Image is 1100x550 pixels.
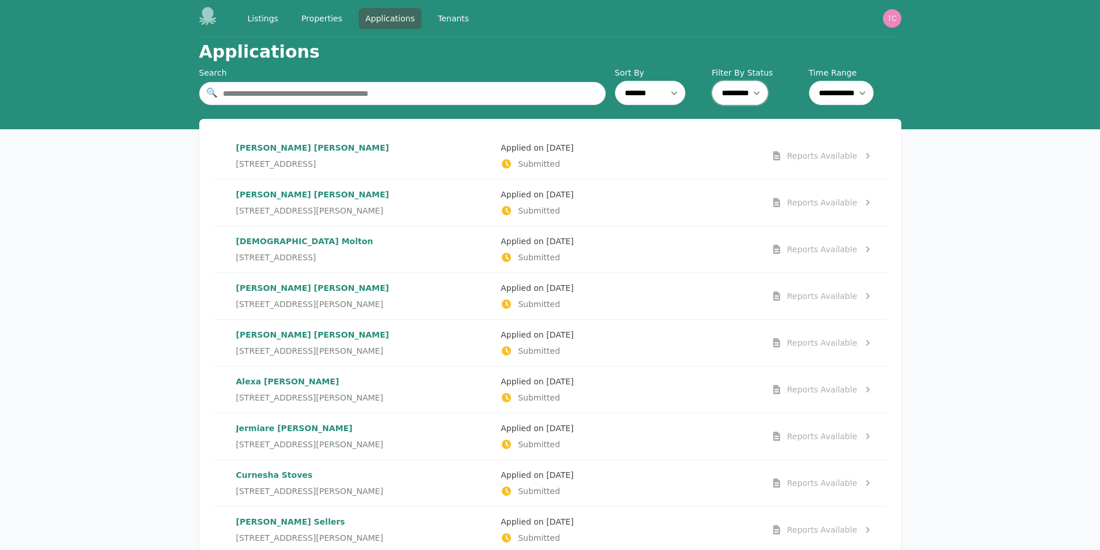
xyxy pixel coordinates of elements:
[213,320,888,366] a: [PERSON_NAME] [PERSON_NAME][STREET_ADDRESS][PERSON_NAME]Applied on [DATE]SubmittedReports Available
[501,235,756,247] p: Applied on
[236,252,316,263] span: [STREET_ADDRESS]
[213,226,888,272] a: [DEMOGRAPHIC_DATA] Molton[STREET_ADDRESS]Applied on [DATE]SubmittedReports Available
[546,190,573,199] time: [DATE]
[501,298,756,310] p: Submitted
[236,392,383,403] span: [STREET_ADDRESS][PERSON_NAME]
[787,150,857,162] div: Reports Available
[546,143,573,152] time: [DATE]
[787,197,857,208] div: Reports Available
[501,345,756,357] p: Submitted
[236,439,383,450] span: [STREET_ADDRESS][PERSON_NAME]
[213,179,888,226] a: [PERSON_NAME] [PERSON_NAME][STREET_ADDRESS][PERSON_NAME]Applied on [DATE]SubmittedReports Available
[787,431,857,442] div: Reports Available
[213,366,888,413] a: Alexa [PERSON_NAME][STREET_ADDRESS][PERSON_NAME]Applied on [DATE]SubmittedReports Available
[236,329,492,341] p: [PERSON_NAME] [PERSON_NAME]
[501,252,756,263] p: Submitted
[236,345,383,357] span: [STREET_ADDRESS][PERSON_NAME]
[241,8,285,29] a: Listings
[359,8,422,29] a: Applications
[236,189,492,200] p: [PERSON_NAME] [PERSON_NAME]
[787,384,857,395] div: Reports Available
[712,67,804,78] label: Filter By Status
[236,516,492,527] p: [PERSON_NAME] Sellers
[787,290,857,302] div: Reports Available
[787,244,857,255] div: Reports Available
[213,460,888,506] a: Curnesha Stoves[STREET_ADDRESS][PERSON_NAME]Applied on [DATE]SubmittedReports Available
[236,205,383,216] span: [STREET_ADDRESS][PERSON_NAME]
[546,283,573,293] time: [DATE]
[501,189,756,200] p: Applied on
[501,282,756,294] p: Applied on
[213,413,888,459] a: Jermiare [PERSON_NAME][STREET_ADDRESS][PERSON_NAME]Applied on [DATE]SubmittedReports Available
[236,158,316,170] span: [STREET_ADDRESS]
[546,517,573,526] time: [DATE]
[213,133,888,179] a: [PERSON_NAME] [PERSON_NAME][STREET_ADDRESS]Applied on [DATE]SubmittedReports Available
[294,8,349,29] a: Properties
[501,376,756,387] p: Applied on
[236,235,492,247] p: [DEMOGRAPHIC_DATA] Molton
[546,330,573,339] time: [DATE]
[431,8,476,29] a: Tenants
[615,67,707,78] label: Sort By
[199,42,320,62] h1: Applications
[236,142,492,154] p: [PERSON_NAME] [PERSON_NAME]
[546,237,573,246] time: [DATE]
[809,67,901,78] label: Time Range
[501,158,756,170] p: Submitted
[236,532,383,544] span: [STREET_ADDRESS][PERSON_NAME]
[236,376,492,387] p: Alexa [PERSON_NAME]
[501,422,756,434] p: Applied on
[501,329,756,341] p: Applied on
[501,142,756,154] p: Applied on
[501,532,756,544] p: Submitted
[501,516,756,527] p: Applied on
[501,392,756,403] p: Submitted
[213,273,888,319] a: [PERSON_NAME] [PERSON_NAME][STREET_ADDRESS][PERSON_NAME]Applied on [DATE]SubmittedReports Available
[236,469,492,481] p: Curnesha Stoves
[546,470,573,480] time: [DATE]
[501,439,756,450] p: Submitted
[787,337,857,349] div: Reports Available
[787,524,857,536] div: Reports Available
[199,67,606,78] div: Search
[236,298,383,310] span: [STREET_ADDRESS][PERSON_NAME]
[501,469,756,481] p: Applied on
[546,424,573,433] time: [DATE]
[787,477,857,489] div: Reports Available
[501,205,756,216] p: Submitted
[236,282,492,294] p: [PERSON_NAME] [PERSON_NAME]
[236,422,492,434] p: Jermiare [PERSON_NAME]
[236,485,383,497] span: [STREET_ADDRESS][PERSON_NAME]
[501,485,756,497] p: Submitted
[546,377,573,386] time: [DATE]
